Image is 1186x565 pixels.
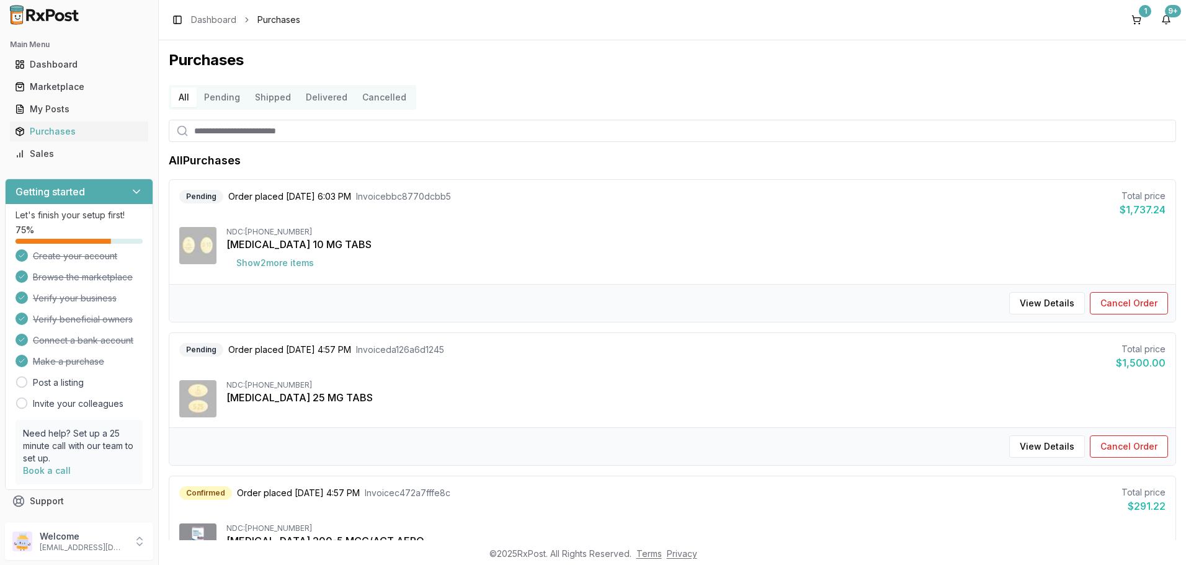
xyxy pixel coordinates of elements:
div: 1 [1139,5,1151,17]
a: Purchases [10,120,148,143]
a: Privacy [667,548,697,559]
button: 9+ [1156,10,1176,30]
img: RxPost Logo [5,5,84,25]
div: $1,737.24 [1120,202,1166,217]
a: Invite your colleagues [33,398,123,410]
button: Pending [197,87,247,107]
div: NDC: [PHONE_NUMBER] [226,380,1166,390]
div: [MEDICAL_DATA] 10 MG TABS [226,237,1166,252]
button: Show2more items [226,252,324,274]
button: View Details [1009,435,1085,458]
div: NDC: [PHONE_NUMBER] [226,523,1166,533]
button: Cancelled [355,87,414,107]
span: Feedback [30,517,72,530]
img: Dulera 200-5 MCG/ACT AERO [179,523,216,561]
span: Invoice c472a7fffe8c [365,487,450,499]
button: Dashboard [5,55,153,74]
a: My Posts [10,98,148,120]
p: Welcome [40,530,126,543]
nav: breadcrumb [191,14,300,26]
a: Sales [10,143,148,165]
div: Total price [1121,486,1166,499]
img: Jardiance 25 MG TABS [179,380,216,417]
a: Post a listing [33,376,84,389]
button: Marketplace [5,77,153,97]
span: Verify your business [33,292,117,305]
button: Support [5,490,153,512]
a: Book a call [23,465,71,476]
span: Browse the marketplace [33,271,133,283]
a: Dashboard [191,14,236,26]
button: Purchases [5,122,153,141]
img: Jardiance 10 MG TABS [179,227,216,264]
p: Need help? Set up a 25 minute call with our team to set up. [23,427,135,465]
div: Purchases [15,125,143,138]
div: [MEDICAL_DATA] 25 MG TABS [226,390,1166,405]
div: Dashboard [15,58,143,71]
div: My Posts [15,103,143,115]
a: Terms [636,548,662,559]
span: Purchases [257,14,300,26]
span: Order placed [DATE] 6:03 PM [228,190,351,203]
button: My Posts [5,99,153,119]
button: Sales [5,144,153,164]
button: Delivered [298,87,355,107]
h3: Getting started [16,184,85,199]
div: 9+ [1165,5,1181,17]
span: Invoice da126a6d1245 [356,344,444,356]
span: Connect a bank account [33,334,133,347]
div: $1,500.00 [1116,355,1166,370]
button: Shipped [247,87,298,107]
button: All [171,87,197,107]
div: NDC: [PHONE_NUMBER] [226,227,1166,237]
span: Order placed [DATE] 4:57 PM [228,344,351,356]
img: User avatar [12,532,32,551]
div: $291.22 [1121,499,1166,514]
div: Pending [179,190,223,203]
a: Marketplace [10,76,148,98]
button: Feedback [5,512,153,535]
div: Total price [1120,190,1166,202]
div: Confirmed [179,486,232,500]
p: [EMAIL_ADDRESS][DOMAIN_NAME] [40,543,126,553]
a: Dashboard [10,53,148,76]
div: Total price [1116,343,1166,355]
span: Create your account [33,250,117,262]
span: Invoice bbc8770dcbb5 [356,190,451,203]
span: Order placed [DATE] 4:57 PM [237,487,360,499]
div: Sales [15,148,143,160]
p: Let's finish your setup first! [16,209,143,221]
h1: All Purchases [169,152,241,169]
div: Marketplace [15,81,143,93]
h2: Main Menu [10,40,148,50]
span: 75 % [16,224,34,236]
button: View Details [1009,292,1085,314]
div: [MEDICAL_DATA] 200-5 MCG/ACT AERO [226,533,1166,548]
button: 1 [1126,10,1146,30]
h1: Purchases [169,50,1176,70]
iframe: Intercom live chat [1144,523,1174,553]
button: Cancel Order [1090,435,1168,458]
div: Pending [179,343,223,357]
span: Verify beneficial owners [33,313,133,326]
button: Cancel Order [1090,292,1168,314]
span: Make a purchase [33,355,104,368]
